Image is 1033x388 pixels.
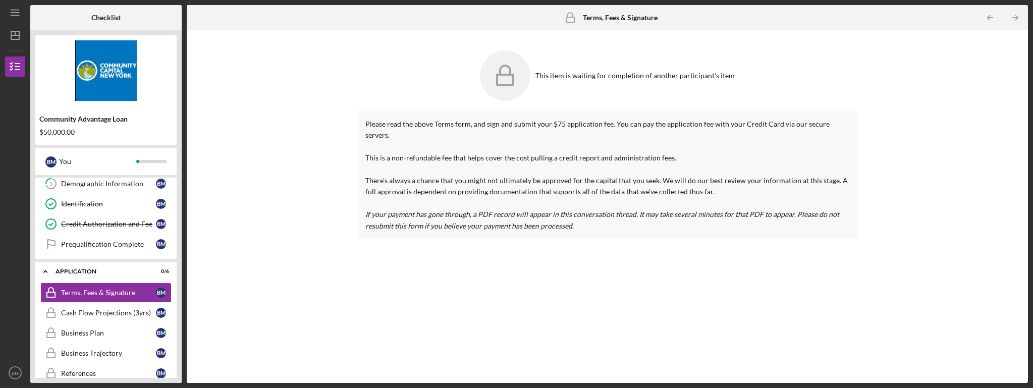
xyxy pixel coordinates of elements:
div: Prequalification Complete [61,240,156,248]
div: References [61,369,156,377]
text: BM [12,370,19,376]
div: Application [56,268,144,274]
b: Checklist [91,14,121,22]
div: 0 / 6 [151,268,169,274]
div: B M [156,288,166,298]
a: Cash Flow Projections (3yrs)BM [40,303,172,323]
div: Business Plan [61,329,156,337]
div: You [59,153,136,170]
div: B M [156,308,166,318]
a: Prequalification CompleteBM [40,234,172,254]
a: 5Demographic InformationBM [40,174,172,194]
div: $50,000.00 [39,128,173,136]
div: B M [156,199,166,209]
div: B M [156,348,166,358]
div: This item is waiting for completion of another participant's item [535,72,735,80]
em: If your payment has gone through, a PDF record will appear in this conversation thread. It may ta... [365,210,839,230]
div: B M [156,328,166,338]
div: Identification [61,200,156,208]
p: Please read the above Terms form, and sign and submit your $75 application fee. You can pay the a... [365,119,849,232]
img: Product logo [35,40,177,101]
a: Terms, Fees & SignatureBM [40,283,172,303]
a: IdentificationBM [40,194,172,214]
b: Terms, Fees & Signature [583,14,658,22]
div: B M [156,239,166,249]
div: B M [45,156,57,168]
div: Demographic Information [61,180,156,188]
a: Business TrajectoryBM [40,343,172,363]
div: Community Advantage Loan [39,115,173,123]
tspan: 5 [49,181,52,187]
button: BM [5,363,25,383]
div: Business Trajectory [61,349,156,357]
div: Cash Flow Projections (3yrs) [61,309,156,317]
div: B M [156,219,166,229]
a: Business PlanBM [40,323,172,343]
div: Terms, Fees & Signature [61,289,156,297]
div: Credit Authorization and Fee [61,220,156,228]
div: B M [156,368,166,378]
a: Credit Authorization and FeeBM [40,214,172,234]
div: B M [156,179,166,189]
a: ReferencesBM [40,363,172,383]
